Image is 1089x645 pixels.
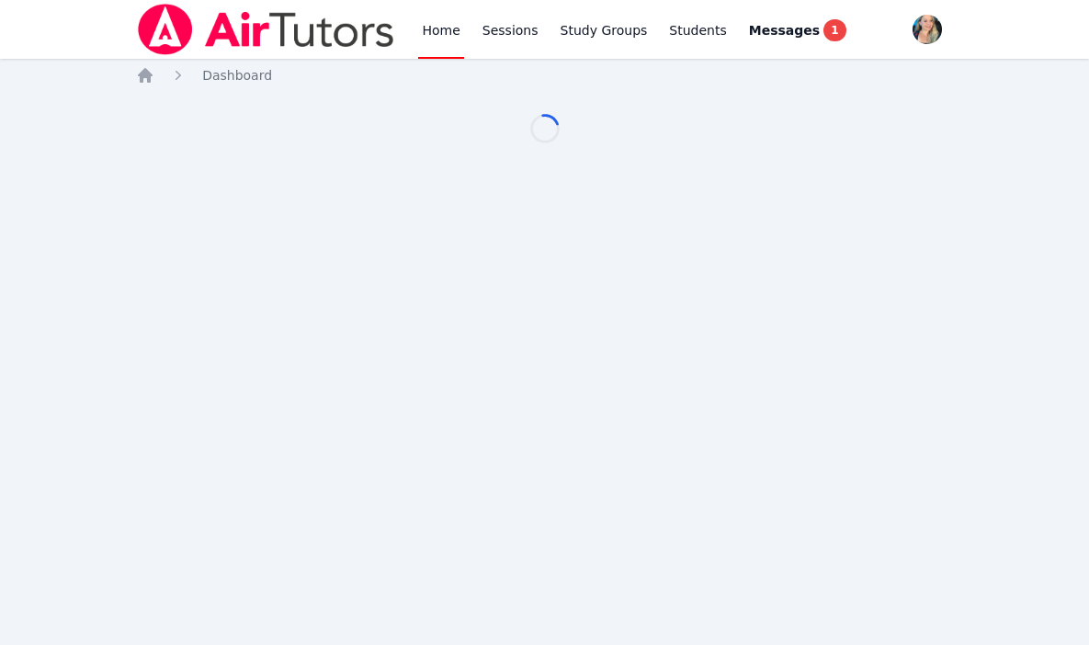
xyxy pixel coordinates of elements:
[823,19,845,41] span: 1
[749,21,820,40] span: Messages
[136,4,396,55] img: Air Tutors
[202,66,272,85] a: Dashboard
[202,68,272,83] span: Dashboard
[136,66,953,85] nav: Breadcrumb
